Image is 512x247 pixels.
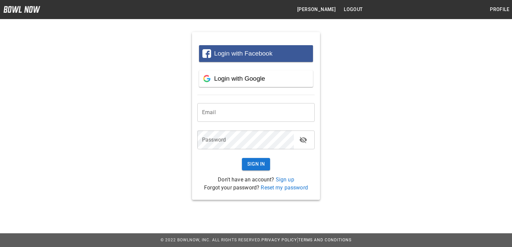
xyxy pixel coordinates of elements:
span: © 2022 BowlNow, Inc. All Rights Reserved. [161,238,261,242]
p: Don't have an account? [197,176,315,184]
button: [PERSON_NAME] [295,3,338,16]
button: toggle password visibility [297,133,310,147]
p: Forgot your password? [197,184,315,192]
a: Sign up [276,176,294,183]
img: logo [3,6,40,13]
button: Login with Facebook [199,45,313,62]
span: Login with Google [214,75,265,82]
a: Privacy Policy [261,238,297,242]
button: Login with Google [199,70,313,87]
button: Profile [487,3,512,16]
span: Login with Facebook [214,50,272,57]
a: Reset my password [261,184,308,191]
a: Terms and Conditions [298,238,351,242]
button: Logout [341,3,365,16]
button: Sign In [242,158,270,170]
